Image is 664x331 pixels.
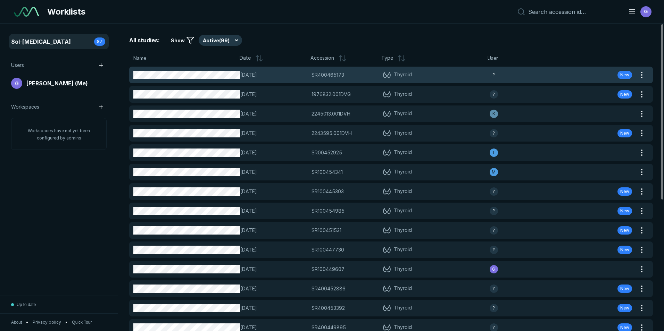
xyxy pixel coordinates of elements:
span: Show [171,37,185,44]
span: M [492,169,496,175]
div: avatar-name [490,226,498,235]
span: [DATE] [240,110,307,118]
div: avatar-name [490,168,498,176]
a: [DATE]SR00452925Thyroidavatar-name [129,144,636,161]
span: SR400453392 [312,304,345,312]
span: [DATE] [240,304,307,312]
span: Thyroid [394,110,412,118]
div: 87 [94,37,105,46]
img: See-Mode Logo [14,7,39,17]
span: ? [492,227,495,234]
span: 87 [97,39,102,45]
a: avatar-name[PERSON_NAME] (Me) [10,76,108,90]
a: [DATE]SR100449607Thyroidavatar-name [129,261,636,278]
span: • [65,319,68,325]
span: ? [492,286,495,292]
div: avatar-name [490,110,498,118]
span: ? [492,324,495,331]
span: SR100454985 [312,207,345,215]
span: Thyroid [394,246,412,254]
div: avatar-name [490,90,498,99]
div: New [617,71,632,79]
span: New [620,227,629,234]
span: [DATE] [240,188,307,195]
span: ? [492,72,495,78]
div: New [617,304,632,312]
a: [DATE]2245013.001DVHThyroidavatar-name [129,105,636,122]
span: User [488,54,498,62]
span: [DATE] [240,246,307,254]
div: avatar-name [11,78,22,89]
span: SR400465173 [312,71,344,79]
span: [DATE] [240,265,307,273]
span: New [620,208,629,214]
span: 1976832.001DVG [312,91,351,98]
div: New [617,90,632,99]
a: [DATE]SR100454341Thyroidavatar-name [129,164,636,180]
button: Quick Tour [72,319,92,325]
span: [DATE] [240,71,307,79]
span: New [620,188,629,195]
div: avatar-name [490,265,498,273]
span: SR100445303 [312,188,344,195]
span: [DATE] [240,227,307,234]
span: [DATE] [240,91,307,98]
span: Thyroid [394,265,412,273]
div: avatar-name [490,129,498,137]
span: Workspaces have not yet been configured by admins [28,128,90,141]
input: Search accession id… [528,8,620,15]
div: New [617,226,632,235]
div: New [617,129,632,137]
span: New [620,91,629,97]
span: New [620,286,629,292]
span: • [26,319,28,325]
div: avatar-name [490,207,498,215]
span: Thyroid [394,226,412,235]
span: New [620,130,629,136]
span: SR100451531 [312,227,341,234]
span: Thyroid [394,207,412,215]
span: Accession [310,54,334,62]
div: New [617,285,632,293]
button: avatar-name [624,5,653,19]
span: Up to date [17,302,36,308]
div: avatar-name [490,285,498,293]
span: 2245013.001DVH [312,110,350,118]
span: Name [133,54,146,62]
span: SR100447730 [312,246,344,254]
span: [DATE] [240,207,307,215]
span: ? [492,91,495,97]
button: Active(99) [199,35,242,46]
div: New [617,187,632,196]
button: Up to date [11,296,36,313]
button: About [11,319,22,325]
span: Privacy policy [33,319,61,325]
span: New [620,72,629,78]
div: New [617,207,632,215]
span: K [492,111,495,117]
span: Thyroid [394,71,412,79]
a: See-Mode Logo [11,4,42,19]
span: [DATE] [240,129,307,137]
div: avatar-name [490,304,498,312]
span: SR400452886 [312,285,346,292]
span: New [620,324,629,331]
span: ? [492,247,495,253]
span: Thyroid [394,285,412,293]
div: avatar-name [490,148,498,157]
span: New [620,247,629,253]
span: Type [381,54,393,62]
span: SR100454341 [312,168,343,176]
span: Thyroid [394,168,412,176]
span: Users [11,61,24,69]
span: Sol-[MEDICAL_DATA] [11,37,71,46]
div: avatar-name [490,71,498,79]
span: Date [240,54,251,62]
span: G [644,8,648,15]
span: [PERSON_NAME] (Me) [26,79,88,87]
span: G [492,266,495,272]
span: All studies: [129,36,160,44]
span: 2243595.001DVH [312,129,352,137]
span: Workspaces [11,103,39,111]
